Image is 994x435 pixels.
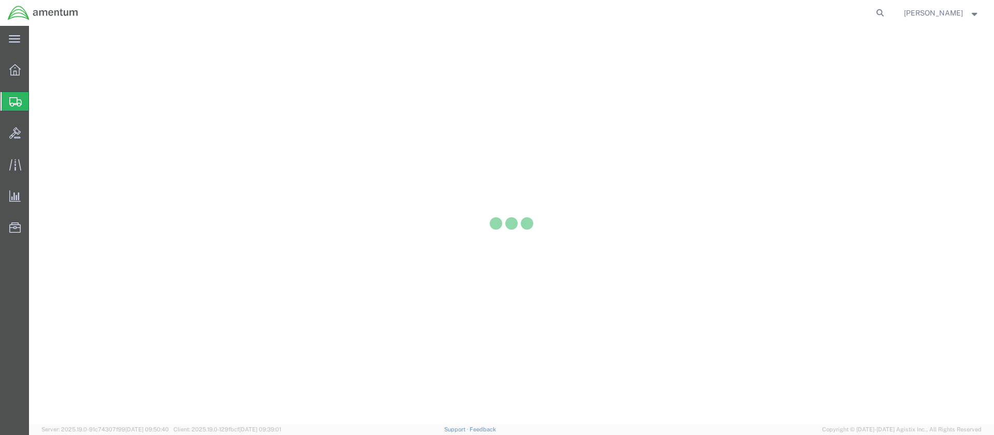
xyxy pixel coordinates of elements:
span: [DATE] 09:50:40 [125,426,169,432]
a: Support [444,426,470,432]
button: [PERSON_NAME] [903,7,980,19]
span: Copyright © [DATE]-[DATE] Agistix Inc., All Rights Reserved [822,425,982,434]
span: Client: 2025.19.0-129fbcf [173,426,281,432]
img: logo [7,5,79,21]
span: Server: 2025.19.0-91c74307f99 [41,426,169,432]
a: Feedback [470,426,496,432]
span: [DATE] 09:39:01 [239,426,281,432]
span: Ronald Pineda [904,7,963,19]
